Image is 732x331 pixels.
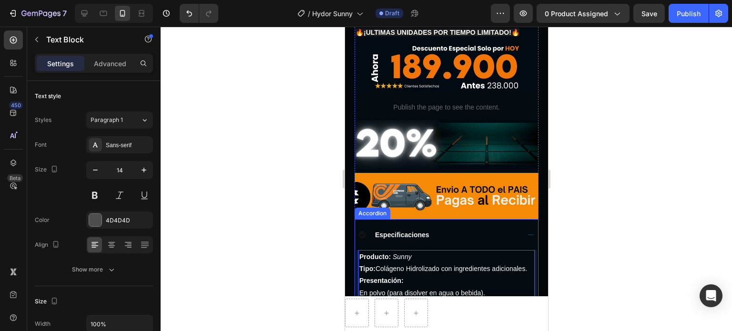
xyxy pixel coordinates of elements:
div: Undo/Redo [180,4,218,23]
div: Align [35,239,61,251]
p: Advanced [94,59,126,69]
button: Publish [669,4,709,23]
p: Text Block [46,34,127,45]
span: 0 product assigned [545,9,608,19]
span: Save [641,10,657,18]
div: Sans-serif [106,141,151,150]
iframe: Design area [345,27,548,331]
span: Hydor Sunny [312,9,353,19]
button: Paragraph 1 [86,111,153,129]
span: Draft [385,9,399,18]
div: Width [35,320,51,328]
div: Size [35,295,60,308]
button: Save [633,4,665,23]
button: 7 [4,4,71,23]
div: Open Intercom Messenger [700,284,722,307]
div: Show more [72,265,116,274]
div: Text style [35,92,61,100]
div: Font [35,140,47,149]
p: Settings [47,59,74,69]
div: Publish [677,9,701,19]
button: Show more [35,261,153,278]
div: 450 [9,101,23,109]
div: 4D4D4D [106,216,151,225]
div: Beta [7,174,23,182]
div: Styles [35,116,51,124]
button: 0 product assigned [537,4,630,23]
div: Color [35,216,50,224]
span: / [308,9,310,19]
span: Paragraph 1 [91,116,123,124]
div: Size [35,163,60,176]
p: 7 [62,8,67,19]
